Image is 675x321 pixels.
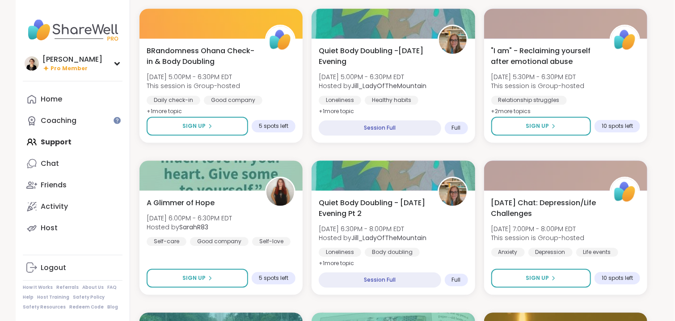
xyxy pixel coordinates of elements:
div: [PERSON_NAME] [42,55,102,64]
img: Jenne [25,56,39,71]
div: Coaching [41,116,76,126]
div: Depression [528,248,573,257]
span: Sign Up [182,274,206,282]
div: Anxiety [491,248,525,257]
div: Body doubling [365,248,420,257]
span: Quiet Body Doubling - [DATE] Evening Pt 2 [319,198,427,219]
div: Good company [190,237,249,246]
span: Full [452,124,461,131]
a: Home [23,89,122,110]
div: Loneliness [319,248,361,257]
a: Host [23,217,122,239]
b: Jill_LadyOfTheMountain [351,233,426,242]
span: 5 spots left [259,122,288,130]
img: SarahR83 [266,178,294,206]
a: Safety Resources [23,304,66,310]
a: Redeem Code [69,304,104,310]
span: Sign Up [526,122,549,130]
span: 10 spots left [602,275,633,282]
button: Sign Up [147,117,248,135]
a: About Us [82,284,104,291]
a: FAQ [107,284,117,291]
div: Activity [41,202,68,211]
div: Host [41,223,58,233]
div: Friends [41,180,67,190]
div: Session Full [319,272,441,287]
a: Host Training [37,294,69,300]
div: Chat [41,159,59,169]
div: Logout [41,263,66,273]
b: SarahR83 [179,223,208,232]
a: Safety Policy [73,294,105,300]
span: This session is Group-hosted [491,233,585,242]
span: This session is Group-hosted [491,81,585,90]
div: Life events [576,248,618,257]
a: Blog [107,304,118,310]
div: Self-love [252,237,291,246]
a: How It Works [23,284,53,291]
span: [DATE] Chat: Depression/Life Challenges [491,198,600,219]
a: Chat [23,153,122,174]
span: [DATE] 5:30PM - 6:30PM EDT [491,72,585,81]
a: Help [23,294,34,300]
div: Good company [204,96,262,105]
a: Activity [23,196,122,217]
img: Jill_LadyOfTheMountain [439,178,467,206]
img: ShareWell [611,26,639,54]
div: Home [41,94,62,104]
span: [DATE] 5:00PM - 6:30PM EDT [319,72,426,81]
button: Sign Up [491,117,591,135]
span: 10 spots left [602,122,633,130]
span: Sign Up [526,274,549,282]
img: ShareWell Nav Logo [23,14,122,46]
button: Sign Up [147,269,248,287]
span: [DATE] 6:30PM - 8:00PM EDT [319,224,426,233]
a: Coaching [23,110,122,131]
span: Pro Member [51,65,88,72]
button: Sign Up [491,269,591,287]
span: A Glimmer of Hope [147,198,215,208]
span: [DATE] 7:00PM - 8:00PM EDT [491,224,585,233]
div: Daily check-in [147,96,200,105]
div: Relationship struggles [491,96,567,105]
span: This session is Group-hosted [147,81,240,90]
img: ShareWell [266,26,294,54]
span: Quiet Body Doubling -[DATE] Evening [319,46,427,67]
span: BRandomness Ohana Check-in & Body Doubling [147,46,255,67]
a: Logout [23,257,122,279]
a: Referrals [56,284,79,291]
iframe: Spotlight [114,117,121,124]
div: Self-care [147,237,186,246]
img: ShareWell [611,178,639,206]
span: Sign Up [182,122,206,130]
span: Hosted by [147,223,232,232]
span: [DATE] 6:00PM - 6:30PM EDT [147,214,232,223]
b: Jill_LadyOfTheMountain [351,81,426,90]
span: [DATE] 5:00PM - 6:30PM EDT [147,72,240,81]
a: Friends [23,174,122,196]
span: Hosted by [319,233,426,242]
span: Hosted by [319,81,426,90]
span: 5 spots left [259,275,288,282]
div: Session Full [319,120,441,135]
span: Full [452,276,461,283]
div: Loneliness [319,96,361,105]
img: Jill_LadyOfTheMountain [439,26,467,54]
div: Healthy habits [365,96,418,105]
span: "I am" - Reclaiming yourself after emotional abuse [491,46,600,67]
